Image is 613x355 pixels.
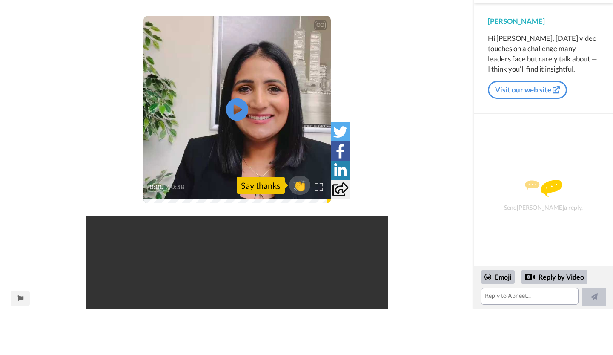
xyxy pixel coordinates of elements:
[521,270,587,284] div: Reply by Video
[315,21,326,29] div: CC
[315,183,323,191] img: Full screen
[486,129,602,262] div: Send [PERSON_NAME] a reply.
[289,176,310,195] button: 👏
[171,182,186,192] span: 0:38
[488,81,567,99] a: Visit our web site
[149,182,164,192] span: 0:00
[237,177,285,194] div: Say thanks
[481,270,515,284] div: Emoji
[166,182,169,192] span: /
[525,180,562,197] img: message.svg
[488,16,599,26] div: [PERSON_NAME]
[289,179,310,192] span: 👏
[525,272,535,282] div: Reply by Video
[488,33,599,74] div: Hi [PERSON_NAME], [DATE] video touches on a challenge many leaders face but rarely talk about — I...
